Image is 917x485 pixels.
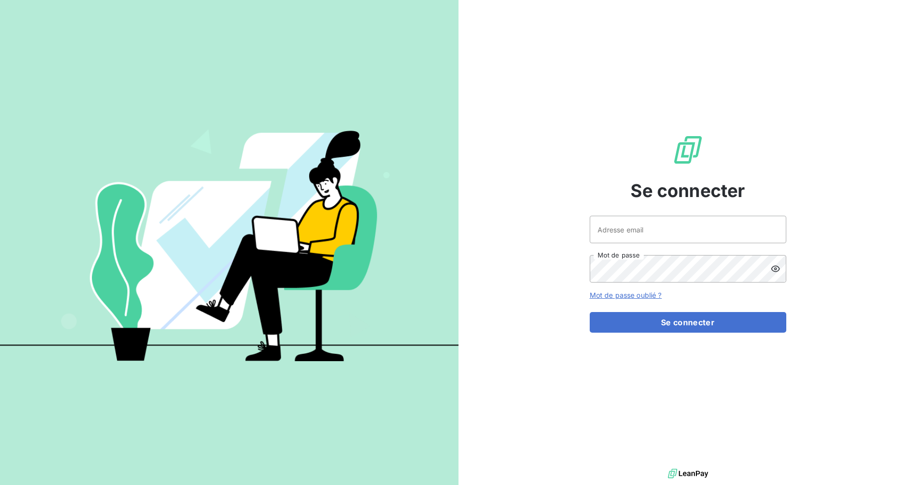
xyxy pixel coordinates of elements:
input: placeholder [590,216,786,243]
span: Se connecter [630,177,745,204]
img: logo [668,466,708,481]
a: Mot de passe oublié ? [590,291,662,299]
img: Logo LeanPay [672,134,704,166]
button: Se connecter [590,312,786,333]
